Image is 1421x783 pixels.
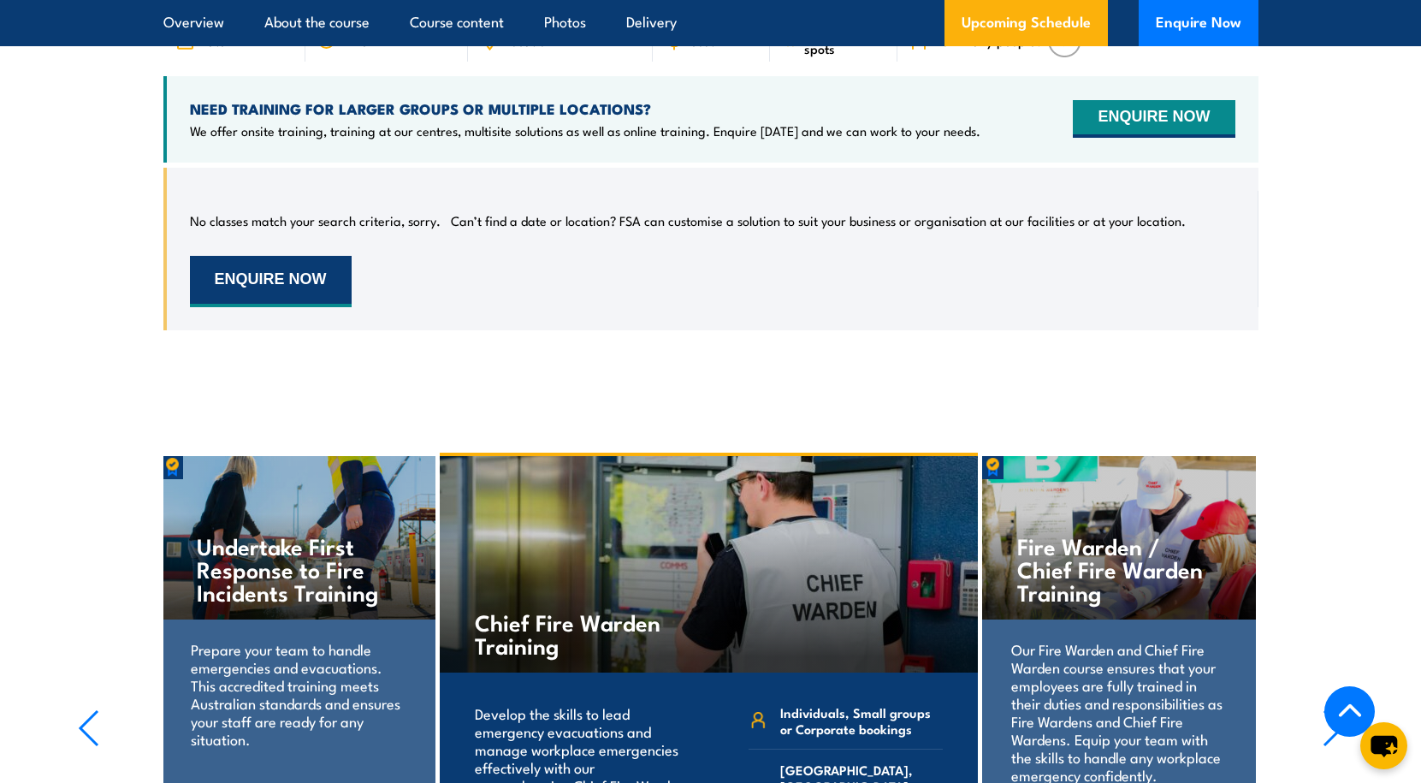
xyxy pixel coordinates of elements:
[933,33,1043,48] span: How many people?
[191,640,406,748] p: Prepare your team to handle emergencies and evacuations. This accredited training meets Australia...
[197,534,400,603] h4: Undertake First Response to Fire Incidents Training
[341,33,368,48] span: Time
[1017,534,1220,603] h4: Fire Warden / Chief Fire Warden Training
[475,610,676,656] h4: Chief Fire Warden Training
[199,33,226,48] span: Date
[1360,722,1407,769] button: chat-button
[504,33,553,48] span: Location
[451,212,1186,229] p: Can’t find a date or location? FSA can customise a solution to suit your business or organisation...
[780,704,943,737] span: Individuals, Small groups or Corporate bookings
[190,122,980,139] p: We offer onsite training, training at our centres, multisite solutions as well as online training...
[1073,100,1234,138] button: ENQUIRE NOW
[689,33,714,48] span: Cost
[190,256,352,307] button: ENQUIRE NOW
[190,212,441,229] p: No classes match your search criteria, sorry.
[804,27,885,56] span: Available spots
[190,99,980,118] h4: NEED TRAINING FOR LARGER GROUPS OR MULTIPLE LOCATIONS?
